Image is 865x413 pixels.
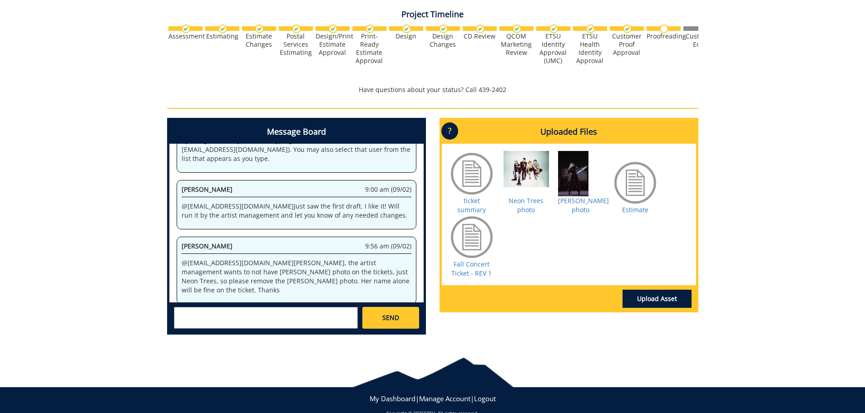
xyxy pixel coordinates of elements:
[329,24,337,33] img: checkmark
[426,32,460,49] div: Design Changes
[167,10,698,19] h4: Project Timeline
[366,24,374,33] img: checkmark
[365,242,411,251] span: 9:56 am (09/02)
[174,307,358,329] textarea: messageToSend
[610,32,644,57] div: Customer Proof Approval
[660,24,668,33] img: no
[476,24,484,33] img: checkmark
[573,32,607,65] div: ETSU Health Identity Approval
[402,24,411,33] img: checkmark
[352,32,386,65] div: Print-Ready Estimate Approval
[205,32,239,40] div: Estimating
[586,24,595,33] img: checkmark
[622,205,648,214] a: Estimate
[182,24,190,33] img: checkmark
[279,32,313,57] div: Postal Services Estimating
[442,120,696,144] h4: Uploaded Files
[316,32,350,57] div: Design/Print Estimate Approval
[683,32,717,49] div: Customer Edits
[419,394,470,403] a: Manage Account
[218,24,227,33] img: checkmark
[451,260,492,277] a: Fall Concert Ticket - REV 1
[558,196,609,214] a: [PERSON_NAME] photo
[457,196,486,214] a: ticket summary
[382,313,399,322] span: SEND
[292,24,301,33] img: checkmark
[549,24,558,33] img: checkmark
[441,122,458,140] p: ?
[182,202,411,220] p: @ [EMAIL_ADDRESS][DOMAIN_NAME] Just saw the first draft. I like it! Will run it by the artist man...
[623,290,692,308] a: Upload Asset
[463,32,497,40] div: CD Review
[168,32,203,40] div: Assessment
[242,32,276,49] div: Estimate Changes
[623,24,632,33] img: checkmark
[362,307,419,329] a: SEND
[439,24,448,33] img: checkmark
[370,394,415,403] a: My Dashboard
[499,32,534,57] div: QCOM Marketing Review
[169,120,424,144] h4: Message Board
[167,85,698,94] p: Have questions about your status? Call 439-2402
[182,242,232,250] span: [PERSON_NAME]
[389,32,423,40] div: Design
[509,196,544,214] a: Neon Trees photo
[474,394,496,403] a: Logout
[255,24,264,33] img: checkmark
[647,32,681,40] div: Proofreading
[365,185,411,194] span: 9:00 am (09/02)
[182,185,232,194] span: [PERSON_NAME]
[536,32,570,65] div: ETSU Identity Approval (UMC)
[182,258,411,295] p: @ [EMAIL_ADDRESS][DOMAIN_NAME] [PERSON_NAME], the artist management wants to not have [PERSON_NAM...
[513,24,521,33] img: checkmark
